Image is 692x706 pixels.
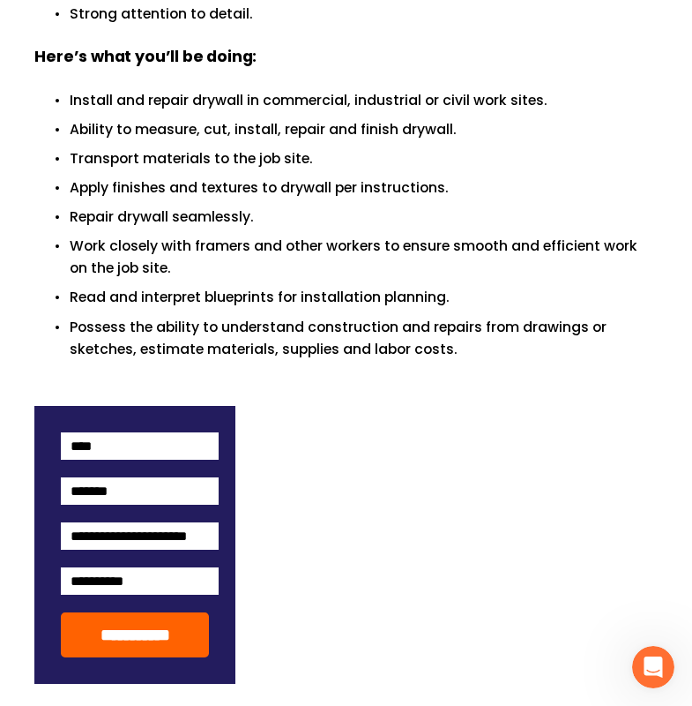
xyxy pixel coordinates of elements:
iframe: Intercom live chat [632,646,674,688]
p: Apply finishes and textures to drywall per instructions. [70,176,658,199]
p: Strong attention to detail. [70,3,658,25]
p: Work closely with framers and other workers to ensure smooth and efficient work on the job site. [70,235,658,279]
p: Possess the ability to understand construction and repairs from drawings or sketches, estimate ma... [70,316,658,360]
strong: Here’s what you’ll be doing: [34,45,257,67]
p: Read and interpret blueprints for installation planning. [70,286,658,308]
p: Transport materials to the job site. [70,147,658,169]
p: Install and repair drywall in commercial, industrial or civil work sites. [70,89,658,111]
p: Repair drywall seamlessly. [70,206,658,228]
p: Ability to measure, cut, install, repair and finish drywall. [70,118,658,140]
